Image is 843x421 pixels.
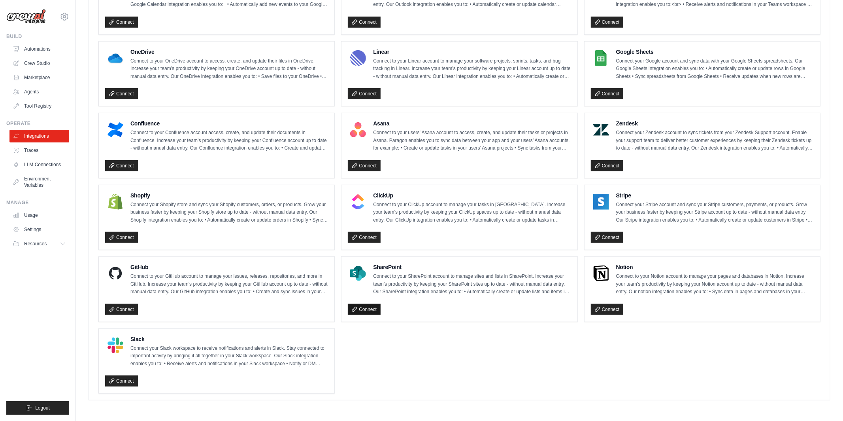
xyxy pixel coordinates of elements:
[6,199,69,206] div: Manage
[9,130,69,142] a: Integrations
[105,17,138,28] a: Connect
[107,194,123,210] img: Shopify Logo
[348,232,381,243] a: Connect
[9,209,69,222] a: Usage
[105,88,138,99] a: Connect
[593,265,609,281] img: Notion Logo
[105,375,138,387] a: Connect
[107,265,123,281] img: GitHub Logo
[616,201,814,224] p: Connect your Stripe account and sync your Stripe customers, payments, or products. Grow your busi...
[373,129,571,152] p: Connect to your users’ Asana account to access, create, and update their tasks or projects in Asa...
[616,192,814,199] h4: Stripe
[616,57,814,81] p: Connect your Google account and sync data with your Google Sheets spreadsheets. Our Google Sheets...
[9,71,69,84] a: Marketplace
[105,160,138,171] a: Connect
[130,57,328,81] p: Connect to your OneDrive account to access, create, and update their files in OneDrive. Increase ...
[130,345,328,368] p: Connect your Slack workspace to receive notifications and alerts in Slack. Stay connected to impo...
[373,192,571,199] h4: ClickUp
[105,232,138,243] a: Connect
[9,237,69,250] button: Resources
[105,304,138,315] a: Connect
[130,119,328,127] h4: Confluence
[350,122,366,138] img: Asana Logo
[616,273,814,296] p: Connect to your Notion account to manage your pages and databases in Notion. Increase your team’s...
[9,100,69,112] a: Tool Registry
[591,304,624,315] a: Connect
[373,263,571,271] h4: SharePoint
[130,192,328,199] h4: Shopify
[616,263,814,271] h4: Notion
[130,273,328,296] p: Connect to your GitHub account to manage your issues, releases, repositories, and more in GitHub....
[9,43,69,55] a: Automations
[9,144,69,157] a: Traces
[591,160,624,171] a: Connect
[9,158,69,171] a: LLM Connections
[9,57,69,70] a: Crew Studio
[6,33,69,40] div: Build
[6,401,69,415] button: Logout
[6,120,69,127] div: Operate
[130,201,328,224] p: Connect your Shopify store and sync your Shopify customers, orders, or products. Grow your busine...
[591,232,624,243] a: Connect
[593,122,609,138] img: Zendesk Logo
[373,48,571,56] h4: Linear
[350,194,366,210] img: ClickUp Logo
[348,88,381,99] a: Connect
[373,57,571,81] p: Connect to your Linear account to manage your software projects, sprints, tasks, and bug tracking...
[616,119,814,127] h4: Zendesk
[24,241,47,247] span: Resources
[348,17,381,28] a: Connect
[9,173,69,192] a: Environment Variables
[350,50,366,66] img: Linear Logo
[9,223,69,236] a: Settings
[130,335,328,343] h4: Slack
[9,85,69,98] a: Agents
[107,122,123,138] img: Confluence Logo
[593,50,609,66] img: Google Sheets Logo
[130,263,328,271] h4: GitHub
[35,405,50,411] span: Logout
[616,129,814,152] p: Connect your Zendesk account to sync tickets from your Zendesk Support account. Enable your suppo...
[107,338,123,353] img: Slack Logo
[373,273,571,296] p: Connect to your SharePoint account to manage sites and lists in SharePoint. Increase your team’s ...
[350,265,366,281] img: SharePoint Logo
[591,88,624,99] a: Connect
[616,48,814,56] h4: Google Sheets
[348,304,381,315] a: Connect
[591,17,624,28] a: Connect
[130,48,328,56] h4: OneDrive
[348,160,381,171] a: Connect
[593,194,609,210] img: Stripe Logo
[6,9,46,24] img: Logo
[107,50,123,66] img: OneDrive Logo
[373,201,571,224] p: Connect to your ClickUp account to manage your tasks in [GEOGRAPHIC_DATA]. Increase your team’s p...
[130,129,328,152] p: Connect to your Confluence account access, create, and update their documents in Confluence. Incr...
[373,119,571,127] h4: Asana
